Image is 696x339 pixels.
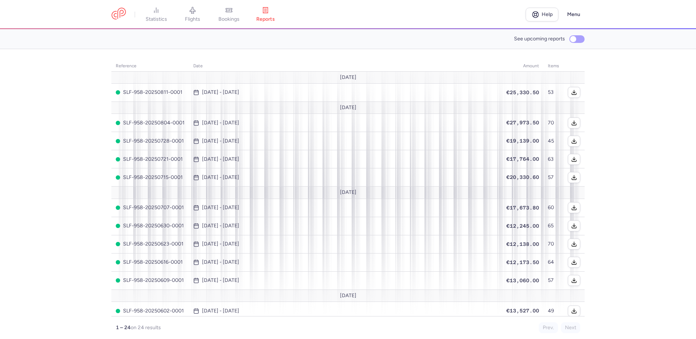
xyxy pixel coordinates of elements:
span: See upcoming reports [514,36,565,42]
span: SLF-958-20250609-0001 [116,278,185,283]
span: SLF-958-20250728-0001 [116,138,185,144]
span: bookings [218,16,240,23]
button: Prev. [539,322,558,333]
span: on 24 results [131,324,161,331]
span: flights [185,16,200,23]
span: €19,139.00 [506,138,539,144]
time: [DATE] - [DATE] [202,308,239,314]
span: €17,764.00 [506,156,539,162]
span: Help [542,12,553,17]
time: [DATE] - [DATE] [202,278,239,283]
span: €27,973.50 [506,120,539,125]
a: statistics [138,7,174,23]
td: 57 [543,271,563,290]
span: [DATE] [340,105,356,111]
td: 57 [543,168,563,187]
span: SLF-958-20250623-0001 [116,241,185,247]
strong: 1 – 24 [116,324,131,331]
time: [DATE] - [DATE] [202,259,239,265]
a: bookings [211,7,247,23]
span: €13,527.00 [506,308,539,314]
span: SLF-958-20250811-0001 [116,89,185,95]
span: €20,330.60 [506,174,539,180]
span: €25,330.50 [506,89,539,95]
time: [DATE] - [DATE] [202,138,239,144]
th: items [543,61,563,72]
span: statistics [146,16,167,23]
span: €12,138.00 [506,241,539,247]
button: Menu [563,8,585,21]
span: €12,245.00 [506,223,539,229]
span: SLF-958-20250602-0001 [116,308,185,314]
span: €13,060.00 [506,278,539,283]
time: [DATE] - [DATE] [202,156,239,162]
time: [DATE] - [DATE] [202,89,239,95]
time: [DATE] - [DATE] [202,120,239,126]
span: reports [256,16,275,23]
span: SLF-958-20250721-0001 [116,156,185,162]
td: 65 [543,217,563,235]
td: 53 [543,83,563,101]
span: €17,673.80 [506,205,539,211]
time: [DATE] - [DATE] [202,223,239,229]
time: [DATE] - [DATE] [202,175,239,180]
span: [DATE] [340,293,356,299]
span: SLF-958-20250616-0001 [116,259,185,265]
td: 45 [543,132,563,150]
a: CitizenPlane red outlined logo [111,8,126,21]
th: date [189,61,502,72]
span: SLF-958-20250804-0001 [116,120,185,126]
span: SLF-958-20250630-0001 [116,223,185,229]
td: 70 [543,235,563,253]
td: 70 [543,114,563,132]
td: 63 [543,150,563,168]
span: [DATE] [340,190,356,195]
span: €12,173.50 [506,259,539,265]
span: SLF-958-20250707-0001 [116,205,185,211]
td: 64 [543,253,563,271]
td: 49 [543,302,563,320]
button: Next [561,322,580,333]
a: flights [174,7,211,23]
span: [DATE] [340,75,356,80]
time: [DATE] - [DATE] [202,241,239,247]
td: 60 [543,199,563,217]
span: SLF-958-20250715-0001 [116,175,185,180]
a: Help [526,8,558,21]
time: [DATE] - [DATE] [202,205,239,211]
a: reports [247,7,284,23]
th: reference [111,61,189,72]
th: amount [502,61,543,72]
